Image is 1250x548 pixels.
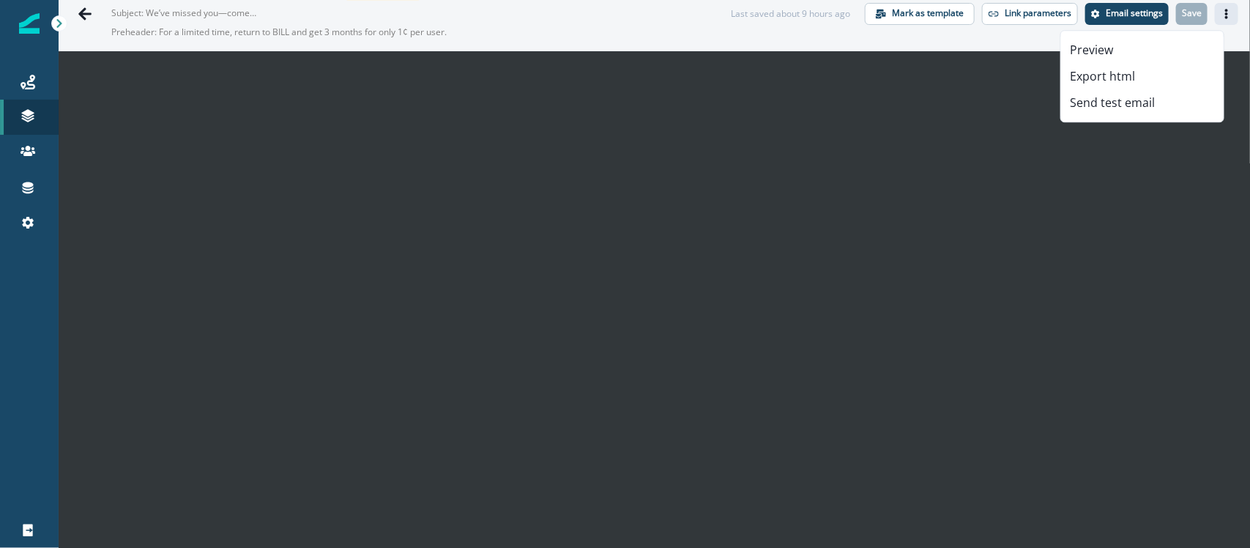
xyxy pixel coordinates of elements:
p: Save [1182,8,1202,18]
img: Inflection [19,13,40,34]
p: Subject: We’ve missed you—come back for just 1¢ 🌟 [111,1,258,20]
p: Link parameters [1005,8,1071,18]
p: Preheader: For a limited time, return to BILL and get 3 months for only 1¢ per user. [111,20,477,45]
button: Save [1176,3,1208,25]
div: Last saved about 9 hours ago [731,7,850,21]
p: Mark as template [892,8,964,18]
button: Send test email [1061,89,1224,116]
button: Export html [1061,63,1224,89]
button: Actions [1215,3,1238,25]
button: Preview [1061,37,1224,63]
button: Mark as template [865,3,975,25]
button: Settings [1085,3,1169,25]
p: Email settings [1106,8,1163,18]
button: Link parameters [982,3,1078,25]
